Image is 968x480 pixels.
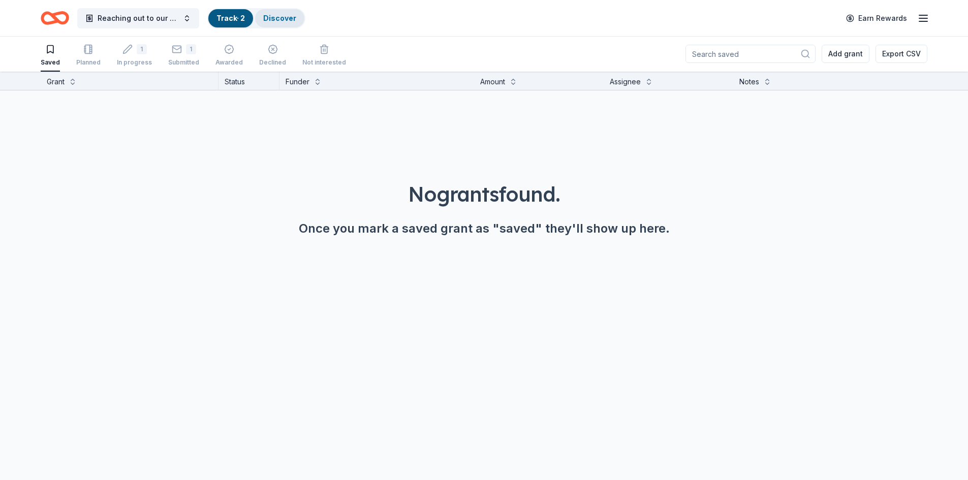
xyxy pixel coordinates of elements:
div: In progress [117,58,152,67]
div: Grant [47,76,65,88]
button: Awarded [215,40,243,72]
button: Planned [76,40,101,72]
div: Amount [480,76,505,88]
div: 1 [137,44,147,54]
div: Funder [286,76,309,88]
button: Reaching out to our community [77,8,199,28]
div: Submitted [168,58,199,67]
div: Once you mark a saved grant as "saved" they'll show up here. [24,220,944,237]
a: Home [41,6,69,30]
div: Assignee [610,76,641,88]
a: Track· 2 [216,14,245,22]
button: Declined [259,40,286,72]
div: Status [218,72,279,90]
div: Saved [41,58,60,67]
div: 1 [186,44,196,54]
button: Saved [41,40,60,72]
a: Discover [263,14,296,22]
button: 1Submitted [168,40,199,72]
span: Reaching out to our community [98,12,179,24]
div: Notes [739,76,759,88]
button: Not interested [302,40,346,72]
button: Track· 2Discover [207,8,305,28]
button: 1In progress [117,40,152,72]
div: No grants found. [24,180,944,208]
button: Export CSV [876,45,927,63]
button: Add grant [822,45,869,63]
div: Declined [259,58,286,67]
a: Earn Rewards [840,9,913,27]
div: Planned [76,58,101,67]
input: Search saved [685,45,816,63]
div: Awarded [215,58,243,67]
div: Not interested [302,58,346,67]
